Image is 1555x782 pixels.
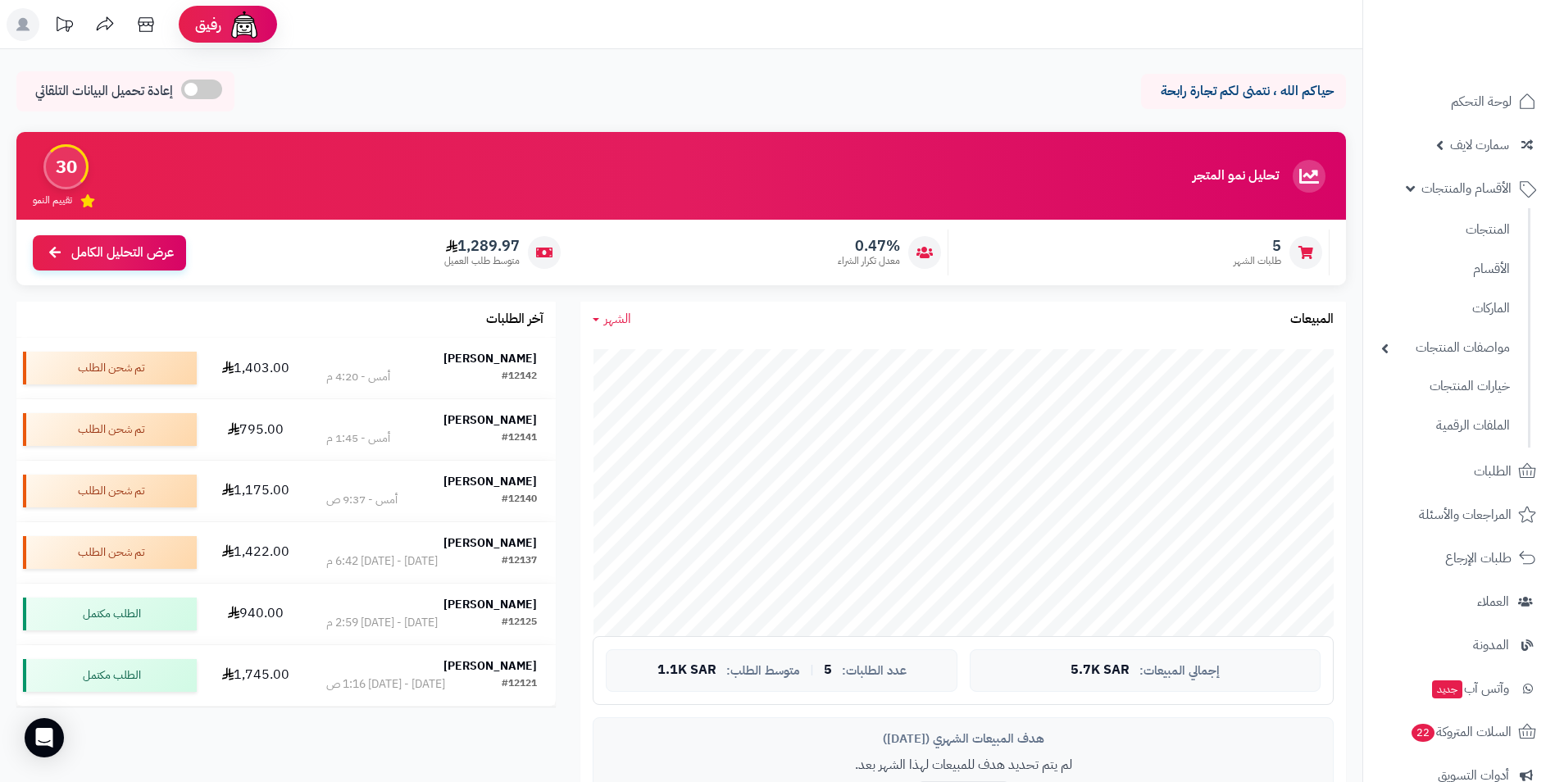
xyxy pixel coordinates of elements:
a: الشهر [593,310,631,329]
span: الشهر [604,309,631,329]
span: معدل تكرار الشراء [838,254,900,268]
td: 1,403.00 [203,338,307,398]
div: تم شحن الطلب [23,352,197,384]
span: 1.1K SAR [657,663,716,678]
a: خيارات المنتجات [1373,369,1518,404]
div: [DATE] - [DATE] 6:42 م [326,553,438,570]
a: الماركات [1373,291,1518,326]
span: رفيق [195,15,221,34]
div: #12125 [502,615,537,631]
td: 795.00 [203,399,307,460]
span: سمارت لايف [1450,134,1509,157]
span: 5 [824,663,832,678]
div: تم شحن الطلب [23,536,197,569]
span: إجمالي المبيعات: [1139,664,1220,678]
a: الطلبات [1373,452,1545,491]
a: عرض التحليل الكامل [33,235,186,271]
div: #12140 [502,492,537,508]
span: متوسط طلب العميل [444,254,520,268]
strong: [PERSON_NAME] [443,596,537,613]
p: حياكم الله ، نتمنى لكم تجارة رابحة [1153,82,1334,101]
a: مواصفات المنتجات [1373,330,1518,366]
td: 940.00 [203,584,307,644]
a: الملفات الرقمية [1373,408,1518,443]
span: 1,289.97 [444,237,520,255]
div: [DATE] - [DATE] 1:16 ص [326,676,445,693]
span: عرض التحليل الكامل [71,243,174,262]
strong: [PERSON_NAME] [443,534,537,552]
a: المنتجات [1373,212,1518,248]
span: المدونة [1473,634,1509,657]
span: تقييم النمو [33,193,72,207]
strong: [PERSON_NAME] [443,350,537,367]
span: وآتس آب [1430,677,1509,700]
span: الأقسام والمنتجات [1421,177,1512,200]
td: 1,175.00 [203,461,307,521]
a: لوحة التحكم [1373,82,1545,121]
a: تحديثات المنصة [43,8,84,45]
div: #12137 [502,553,537,570]
a: المدونة [1373,625,1545,665]
span: 5 [1234,237,1281,255]
span: جديد [1432,680,1462,698]
td: 1,422.00 [203,522,307,583]
span: | [810,664,814,676]
span: عدد الطلبات: [842,664,907,678]
div: #12121 [502,676,537,693]
div: تم شحن الطلب [23,413,197,446]
div: أمس - 4:20 م [326,369,390,385]
a: العملاء [1373,582,1545,621]
div: Open Intercom Messenger [25,718,64,757]
h3: المبيعات [1290,312,1334,327]
span: السلات المتروكة [1410,721,1512,743]
td: 1,745.00 [203,645,307,706]
img: logo-2.png [1444,32,1539,66]
a: السلات المتروكة22 [1373,712,1545,752]
div: الطلب مكتمل [23,659,197,692]
img: ai-face.png [228,8,261,41]
div: أمس - 1:45 م [326,430,390,447]
div: أمس - 9:37 ص [326,492,398,508]
a: المراجعات والأسئلة [1373,495,1545,534]
span: العملاء [1477,590,1509,613]
strong: [PERSON_NAME] [443,657,537,675]
h3: آخر الطلبات [486,312,543,327]
span: 22 [1411,723,1435,742]
h3: تحليل نمو المتجر [1193,169,1279,184]
div: هدف المبيعات الشهري ([DATE]) [606,730,1321,748]
span: المراجعات والأسئلة [1419,503,1512,526]
span: الطلبات [1474,460,1512,483]
span: 0.47% [838,237,900,255]
span: إعادة تحميل البيانات التلقائي [35,82,173,101]
span: لوحة التحكم [1451,90,1512,113]
div: الطلب مكتمل [23,598,197,630]
a: طلبات الإرجاع [1373,539,1545,578]
span: طلبات الشهر [1234,254,1281,268]
a: الأقسام [1373,252,1518,287]
p: لم يتم تحديد هدف للمبيعات لهذا الشهر بعد. [606,756,1321,775]
div: #12142 [502,369,537,385]
strong: [PERSON_NAME] [443,473,537,490]
div: #12141 [502,430,537,447]
span: متوسط الطلب: [726,664,800,678]
div: [DATE] - [DATE] 2:59 م [326,615,438,631]
strong: [PERSON_NAME] [443,411,537,429]
span: طلبات الإرجاع [1445,547,1512,570]
span: 5.7K SAR [1071,663,1130,678]
a: وآتس آبجديد [1373,669,1545,708]
div: تم شحن الطلب [23,475,197,507]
